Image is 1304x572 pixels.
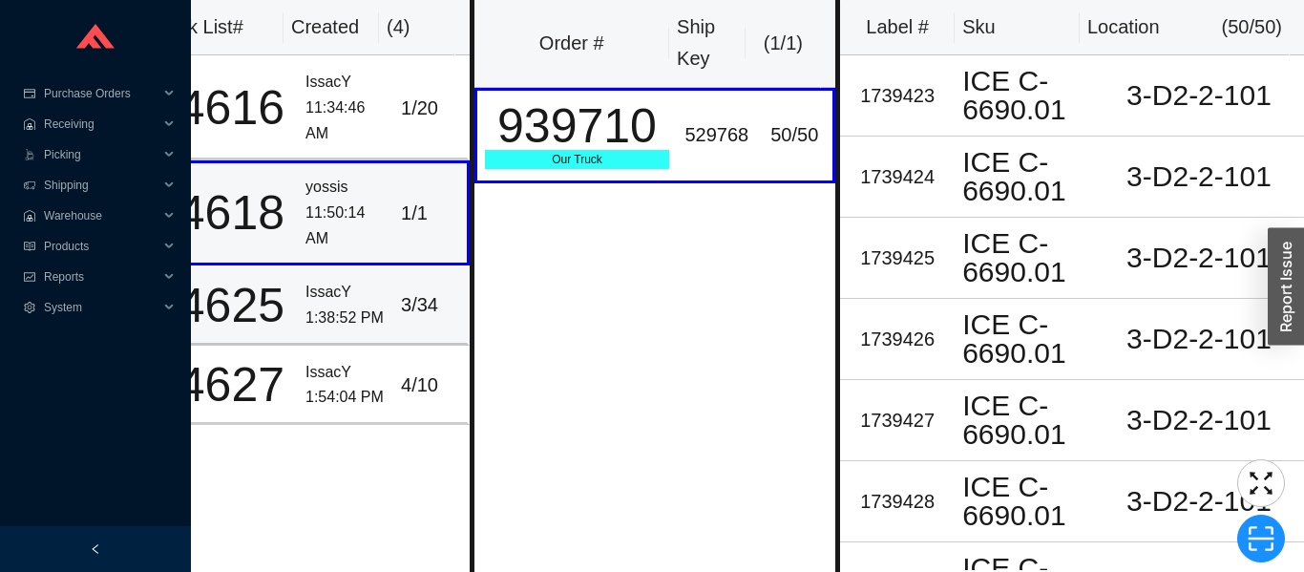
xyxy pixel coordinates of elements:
[1222,11,1282,43] div: ( 50 / 50 )
[44,109,158,139] span: Receiving
[44,292,158,323] span: System
[90,543,101,555] span: left
[305,280,386,306] div: IssacY
[305,306,386,331] div: 1:38:52 PM
[44,78,158,109] span: Purchase Orders
[962,67,1086,124] div: ICE C-6690.01
[1237,459,1285,507] button: fullscreen
[848,324,947,355] div: 1739426
[1102,81,1296,110] div: 3-D2-2-101
[684,119,748,151] div: 529768
[962,148,1086,205] div: ICE C-6690.01
[962,473,1086,530] div: ICE C-6690.01
[485,150,670,169] div: Our Truck
[753,28,814,59] div: ( 1 / 1 )
[23,302,36,313] span: setting
[848,486,947,518] div: 1739428
[146,84,290,132] div: 64616
[1102,325,1296,353] div: 3-D2-2-101
[44,170,158,201] span: Shipping
[305,385,386,411] div: 1:54:04 PM
[848,80,947,112] div: 1739423
[848,161,947,193] div: 1739424
[305,70,386,95] div: IssacY
[305,360,386,386] div: IssacY
[44,231,158,262] span: Products
[1238,469,1284,498] span: fullscreen
[1102,162,1296,191] div: 3-D2-2-101
[401,198,459,229] div: 1 / 1
[146,189,290,237] div: 64618
[44,201,158,231] span: Warehouse
[962,229,1086,286] div: ICE C-6690.01
[1238,524,1284,553] span: scan
[962,310,1086,368] div: ICE C-6690.01
[146,282,290,329] div: 64625
[146,361,290,409] div: 64627
[401,370,459,401] div: 4 / 10
[485,102,670,150] div: 939710
[23,88,36,99] span: credit-card
[764,119,825,151] div: 50 / 50
[962,392,1086,449] div: ICE C-6690.01
[848,243,947,274] div: 1739425
[44,262,158,292] span: Reports
[401,289,459,321] div: 3 / 34
[387,11,448,43] div: ( 4 )
[1102,487,1296,516] div: 3-D2-2-101
[44,139,158,170] span: Picking
[23,241,36,252] span: read
[23,271,36,283] span: fund
[1102,244,1296,272] div: 3-D2-2-101
[1237,515,1285,562] button: scan
[1102,406,1296,434] div: 3-D2-2-101
[401,93,459,124] div: 1 / 20
[305,201,386,251] div: 11:50:14 AM
[305,95,386,146] div: 11:34:46 AM
[1087,11,1160,43] div: Location
[848,405,947,436] div: 1739427
[305,175,386,201] div: yossis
